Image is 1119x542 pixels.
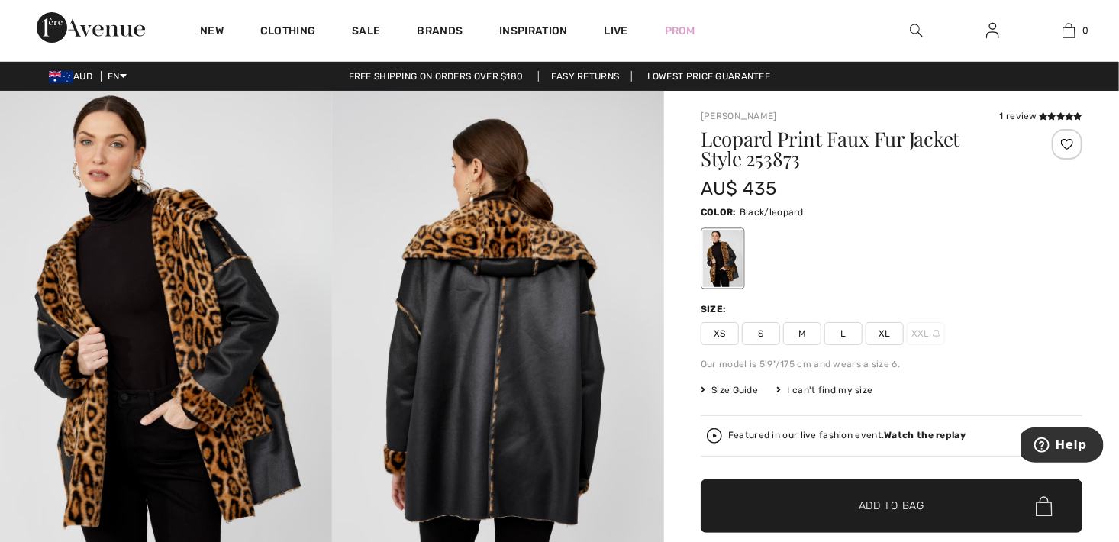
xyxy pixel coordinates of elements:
[1021,427,1104,466] iframe: Opens a widget where you can find more information
[538,71,633,82] a: Easy Returns
[605,23,628,39] a: Live
[49,71,73,83] img: Australian Dollar
[728,431,966,440] div: Featured in our live fashion event.
[1031,21,1106,40] a: 0
[933,330,940,337] img: ring-m.svg
[866,322,904,345] span: XL
[701,129,1019,169] h1: Leopard Print Faux Fur Jacket Style 253873
[635,71,783,82] a: Lowest Price Guarantee
[665,23,695,39] a: Prom
[701,207,737,218] span: Color:
[701,479,1082,533] button: Add to Bag
[418,24,463,40] a: Brands
[707,428,722,444] img: Watch the replay
[783,322,821,345] span: M
[499,24,567,40] span: Inspiration
[1063,21,1075,40] img: My Bag
[885,430,966,440] strong: Watch the replay
[986,21,999,40] img: My Info
[701,322,739,345] span: XS
[907,322,945,345] span: XXL
[37,12,145,43] img: 1ère Avenue
[701,383,758,397] span: Size Guide
[701,111,777,121] a: [PERSON_NAME]
[740,207,804,218] span: Black/leopard
[352,24,380,40] a: Sale
[701,357,1082,371] div: Our model is 5'9"/175 cm and wears a size 6.
[742,322,780,345] span: S
[703,230,743,287] div: Black/leopard
[701,178,776,199] span: AU$ 435
[200,24,224,40] a: New
[859,498,924,515] span: Add to Bag
[108,71,127,82] span: EN
[1083,24,1089,37] span: 0
[337,71,536,82] a: Free shipping on orders over $180
[824,322,863,345] span: L
[1036,496,1053,516] img: Bag.svg
[49,71,98,82] span: AUD
[974,21,1011,40] a: Sign In
[910,21,923,40] img: search the website
[776,383,872,397] div: I can't find my size
[701,302,730,316] div: Size:
[260,24,315,40] a: Clothing
[1000,109,1082,123] div: 1 review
